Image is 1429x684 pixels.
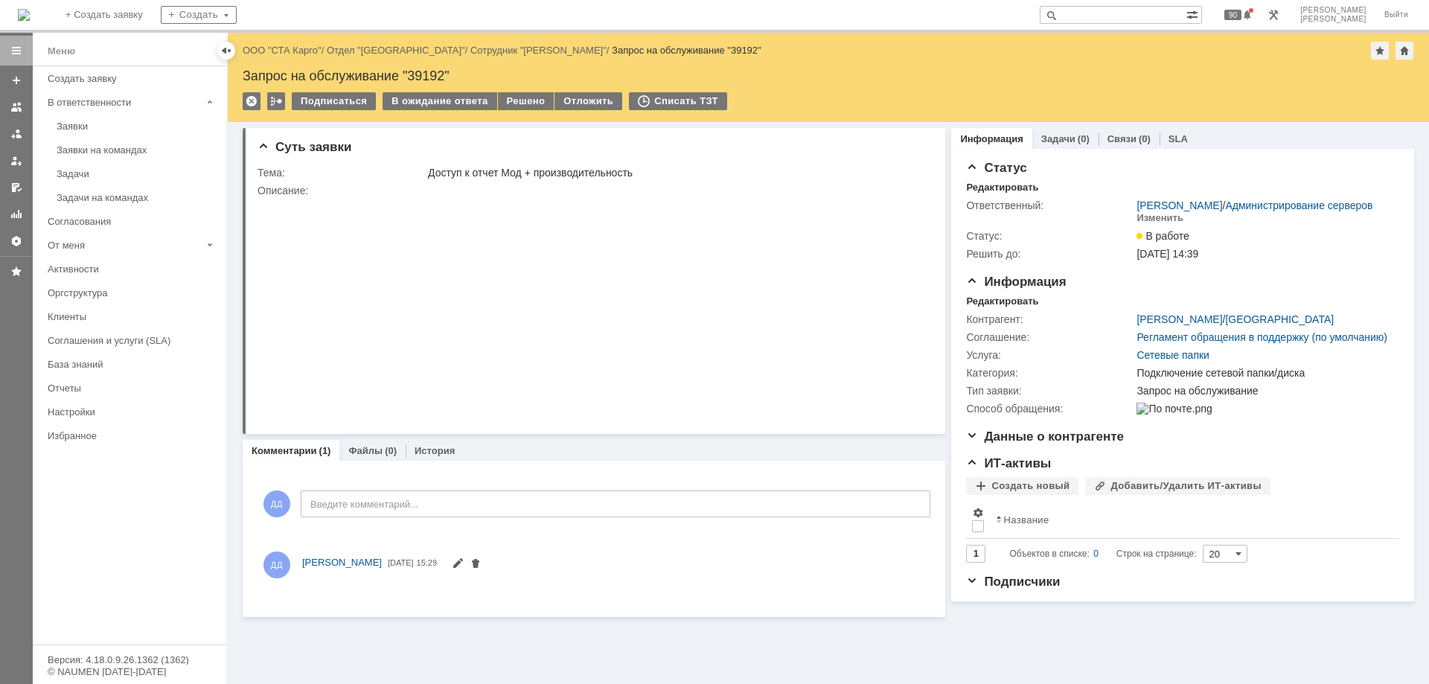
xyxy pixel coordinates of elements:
a: Настройки [42,400,223,423]
div: Оргструктура [48,287,217,298]
div: / [1137,199,1372,211]
a: Задачи [1041,133,1075,144]
div: / [243,45,327,56]
a: Файлы [348,445,383,456]
div: Соглашение: [966,331,1134,343]
img: logo [18,9,30,21]
div: (0) [385,445,397,456]
div: Заявки [57,121,217,132]
div: Описание: [258,185,927,196]
a: Заявки [51,115,223,138]
div: Категория: [966,367,1134,379]
img: По почте.png [1137,403,1212,415]
a: Администрирование серверов [1225,199,1372,211]
div: Ответственный: [966,199,1134,211]
span: Редактировать [452,559,464,571]
span: [DATE] 14:39 [1137,248,1198,260]
a: Отчеты [4,202,28,226]
div: Тип заявки: [966,385,1134,397]
span: Информация [966,275,1066,289]
a: Задачи на командах [51,186,223,209]
div: Способ обращения: [966,403,1134,415]
div: Подключение сетевой папки/диска [1137,367,1392,379]
span: Данные о контрагенте [966,429,1124,444]
div: Запрос на обслуживание "39192" [612,45,761,56]
div: 0 [1093,545,1099,563]
div: Запрос на обслуживание [1137,385,1392,397]
a: Настройки [4,229,28,253]
a: Согласования [42,210,223,233]
span: Подписчики [966,575,1060,589]
a: Связи [1107,133,1137,144]
a: Заявки в моей ответственности [4,122,28,146]
span: ДД [263,490,290,517]
a: Регламент обращения в поддержку (по умолчанию) [1137,331,1387,343]
span: Суть заявки [258,140,351,154]
span: Статус [966,161,1026,175]
div: Статус: [966,230,1134,242]
a: Комментарии [252,445,317,456]
span: [PERSON_NAME] [302,557,382,568]
span: Расширенный поиск [1186,7,1201,21]
div: Тема: [258,167,425,179]
div: Доступ к отчет Мод + производительность [428,167,924,179]
a: Мои согласования [4,176,28,199]
a: Отдел "[GEOGRAPHIC_DATA]" [327,45,465,56]
div: Настройки [48,406,217,418]
div: Контрагент: [966,313,1134,325]
div: Работа с массовостью [267,92,285,110]
span: [DATE] [388,558,414,567]
div: Удалить [243,92,260,110]
a: Сотрудник "[PERSON_NAME]" [470,45,607,56]
span: 90 [1224,10,1241,20]
a: Перейти в интерфейс администратора [1265,6,1282,24]
a: [PERSON_NAME] [1137,199,1222,211]
a: Создать заявку [42,67,223,90]
div: (1) [319,445,331,456]
div: Редактировать [966,295,1038,307]
div: Скрыть меню [217,42,235,60]
div: Создать заявку [48,73,217,84]
div: Избранное [48,430,201,441]
div: / [1137,313,1334,325]
span: Объектов в списке: [1009,549,1089,559]
div: Задачи [57,168,217,179]
div: (0) [1139,133,1151,144]
div: / [327,45,470,56]
div: Соглашения и услуги (SLA) [48,335,217,346]
a: Активности [42,258,223,281]
div: Сделать домашней страницей [1396,42,1413,60]
a: Задачи [51,162,223,185]
span: ИТ-активы [966,456,1051,470]
div: База знаний [48,359,217,370]
div: В ответственности [48,97,201,108]
div: Задачи на командах [57,192,217,203]
a: История [415,445,455,456]
span: Настройки [972,507,984,519]
div: Запрос на обслуживание "39192" [243,68,1414,83]
div: От меня [48,240,201,251]
div: Отчеты [48,383,217,394]
div: © NAUMEN [DATE]-[DATE] [48,667,211,677]
div: Меню [48,42,75,60]
span: Удалить [470,559,482,571]
a: Информация [960,133,1023,144]
a: Мои заявки [4,149,28,173]
div: Заявки на командах [57,144,217,156]
a: Клиенты [42,305,223,328]
a: Перейти на домашнюю страницу [18,9,30,21]
div: (0) [1078,133,1090,144]
div: Версия: 4.18.0.9.26.1362 (1362) [48,655,211,665]
a: [PERSON_NAME] [302,555,382,570]
a: База знаний [42,353,223,376]
a: Оргструктура [42,281,223,304]
div: Согласования [48,216,217,227]
a: ООО "СТА Карго" [243,45,322,56]
span: 15:29 [417,558,438,567]
a: Заявки на командах [51,138,223,162]
div: Услуга: [966,349,1134,361]
span: [PERSON_NAME] [1300,15,1366,24]
a: Заявки на командах [4,95,28,119]
th: Название [990,501,1387,539]
a: Создать заявку [4,68,28,92]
